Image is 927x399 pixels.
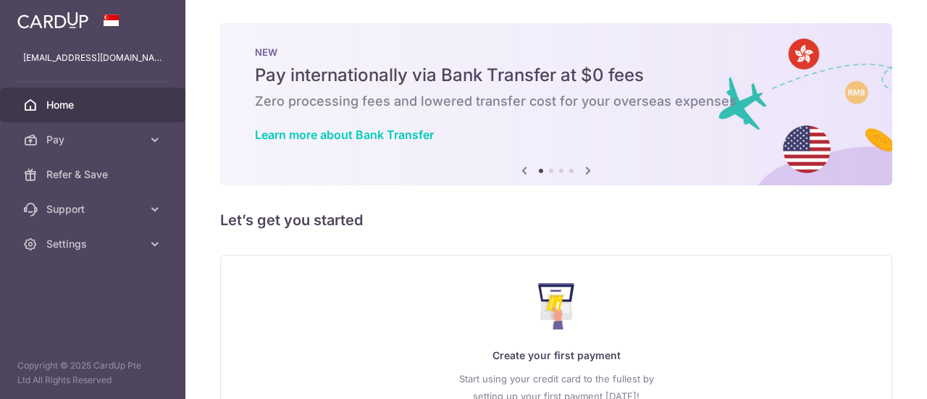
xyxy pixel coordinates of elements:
[46,167,142,182] span: Refer & Save
[255,127,434,142] a: Learn more about Bank Transfer
[46,202,142,217] span: Support
[220,209,892,232] h5: Let’s get you started
[255,64,857,87] h5: Pay internationally via Bank Transfer at $0 fees
[46,98,142,112] span: Home
[17,12,88,29] img: CardUp
[220,23,892,185] img: Bank transfer banner
[46,237,142,251] span: Settings
[23,51,162,65] p: [EMAIL_ADDRESS][DOMAIN_NAME]
[255,46,857,58] p: NEW
[538,283,575,329] img: Make Payment
[250,347,863,364] p: Create your first payment
[46,133,142,147] span: Pay
[255,93,857,110] h6: Zero processing fees and lowered transfer cost for your overseas expenses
